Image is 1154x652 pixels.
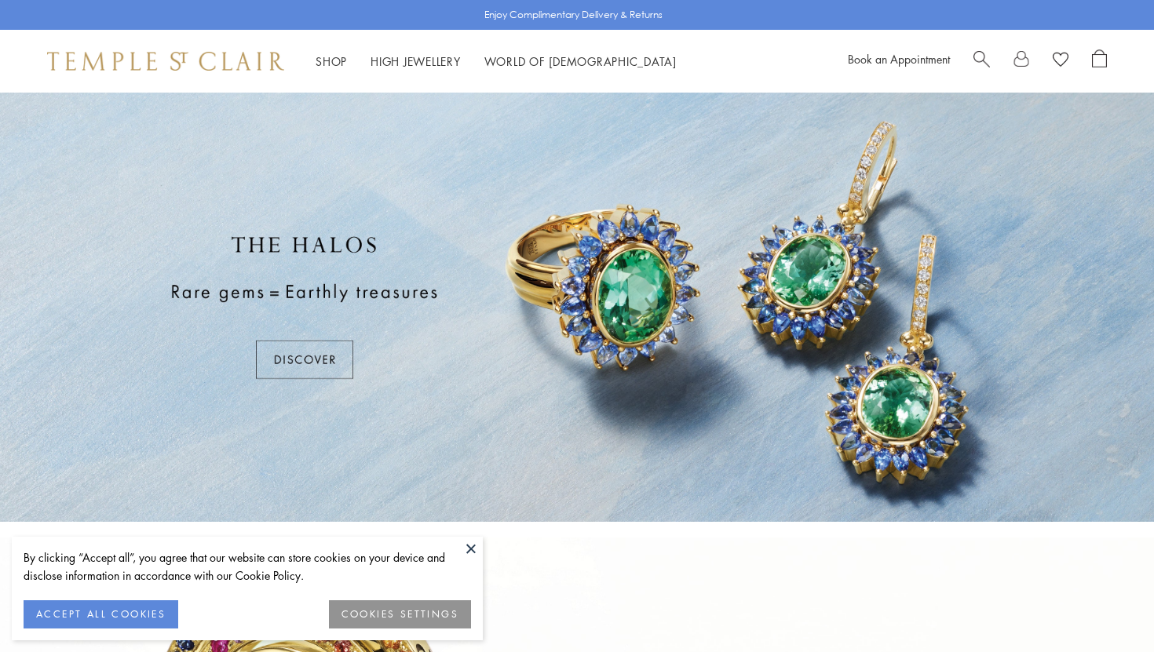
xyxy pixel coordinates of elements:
p: Enjoy Complimentary Delivery & Returns [484,7,663,23]
a: ShopShop [316,53,347,69]
div: By clicking “Accept all”, you agree that our website can store cookies on your device and disclos... [24,548,471,585]
img: Temple St. Clair [47,52,284,71]
a: Search [973,49,990,73]
a: World of [DEMOGRAPHIC_DATA]World of [DEMOGRAPHIC_DATA] [484,53,677,69]
button: ACCEPT ALL COOKIES [24,600,178,628]
button: COOKIES SETTINGS [329,600,471,628]
a: View Wishlist [1053,49,1068,73]
a: Book an Appointment [848,51,950,67]
a: High JewelleryHigh Jewellery [371,53,461,69]
a: Open Shopping Bag [1092,49,1107,73]
nav: Main navigation [316,52,677,71]
iframe: Gorgias live chat messenger [1075,578,1138,636]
